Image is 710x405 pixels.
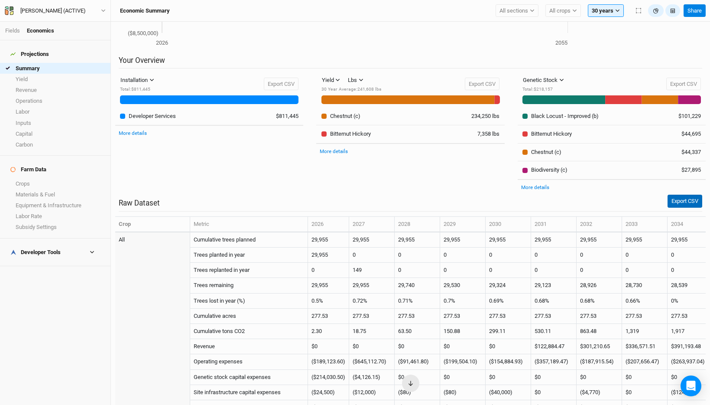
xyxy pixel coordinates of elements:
[120,76,148,85] div: Installation
[622,248,668,263] td: 0
[440,339,486,354] td: $0
[190,217,308,232] th: Metric
[523,76,558,85] div: Genetic Stock
[322,76,334,85] div: Yield
[395,278,440,293] td: 29,740
[531,324,577,339] td: 530.11
[499,7,528,15] span: All sections
[308,324,349,339] td: 2.30
[318,74,344,87] button: Yield
[440,263,486,278] td: 0
[486,217,531,232] th: 2030
[190,248,308,263] td: Trees planted in year
[622,385,668,400] td: $0
[622,324,668,339] td: 1,319
[308,217,349,232] th: 2026
[486,324,531,339] td: 299.11
[349,232,395,248] td: 29,955
[308,385,349,400] td: ($24,500)
[190,339,308,354] td: Revenue
[120,86,158,93] div: Total : $811,445
[308,309,349,324] td: 277.53
[117,74,158,87] button: Installation
[115,217,190,232] th: Crop
[330,130,371,138] div: Bitternut Hickory
[349,309,395,324] td: 277.53
[531,370,577,385] td: $0
[467,108,504,125] td: 234,250 lbs
[190,324,308,339] td: Cumulative tons CO2
[668,125,706,144] td: $44,695
[395,217,440,232] th: 2028
[190,385,308,400] td: Site infrastructure capital expenses
[440,248,486,263] td: 0
[531,248,577,263] td: 0
[308,248,349,263] td: 29,955
[156,39,168,46] tspan: 2026
[531,385,577,400] td: $0
[531,278,577,293] td: 29,123
[440,232,486,248] td: 29,955
[264,78,298,91] button: Export CSV
[577,248,622,263] td: 0
[440,370,486,385] td: $0
[577,324,622,339] td: 863.48
[531,112,599,120] div: Black Locust - Improved (b)
[531,130,572,138] div: Bitternut Hickory
[440,294,486,309] td: 0.7%
[344,74,367,87] button: Lbs
[395,370,440,385] td: $0
[115,232,190,248] td: All
[5,244,105,261] h4: Developer Tools
[395,248,440,263] td: 0
[440,324,486,339] td: 150.88
[395,309,440,324] td: 277.53
[486,248,531,263] td: 0
[348,76,357,85] div: Lbs
[622,278,668,293] td: 28,730
[119,130,147,136] a: More details
[330,112,360,120] div: Chestnut (c)
[190,309,308,324] td: Cumulative acres
[622,370,668,385] td: $0
[496,4,538,17] button: All sections
[129,112,176,120] div: Developer Services
[440,354,486,369] td: ($199,504.10)
[486,370,531,385] td: $0
[266,108,303,125] td: $811,445
[190,294,308,309] td: Trees lost in year (%)
[119,199,160,207] h2: Raw Dataset
[120,7,170,14] h3: Economic Summary
[531,166,567,174] div: Biodiversity (c)
[190,232,308,248] td: Cumulative trees planned
[577,385,622,400] td: ($4,770)
[119,56,702,69] h2: Your Overview
[349,217,395,232] th: 2027
[308,232,349,248] td: 29,955
[440,217,486,232] th: 2029
[440,309,486,324] td: 277.53
[531,217,577,232] th: 2031
[622,339,668,354] td: $336,571.51
[486,354,531,369] td: ($154,884.93)
[577,309,622,324] td: 277.53
[395,385,440,400] td: ($80)
[531,263,577,278] td: 0
[395,339,440,354] td: $0
[467,125,504,144] td: 7,358 lbs
[308,294,349,309] td: 0.5%
[486,309,531,324] td: 277.53
[486,278,531,293] td: 29,324
[308,278,349,293] td: 29,955
[622,217,668,232] th: 2033
[486,294,531,309] td: 0.69%
[190,354,308,369] td: Operating expenses
[349,370,395,385] td: ($4,126.15)
[465,78,499,91] button: Export CSV
[349,263,395,278] td: 149
[577,263,622,278] td: 0
[349,294,395,309] td: 0.72%
[20,7,86,15] div: [PERSON_NAME] (ACTIVE)
[668,143,706,161] td: $44,337
[577,354,622,369] td: ($187,915.54)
